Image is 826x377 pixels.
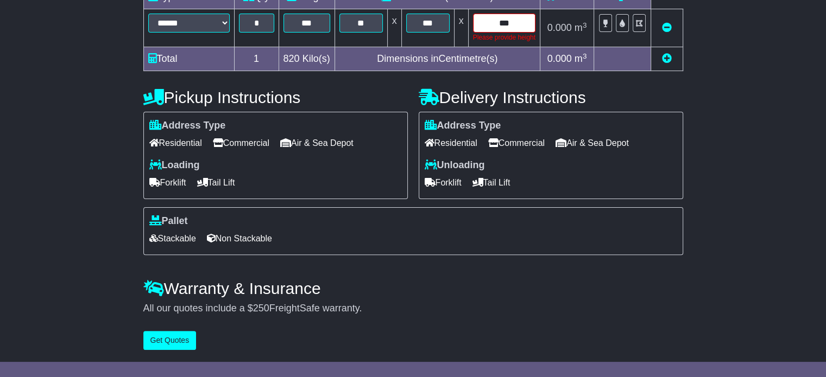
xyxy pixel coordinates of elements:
[547,22,572,33] span: 0.000
[197,174,235,191] span: Tail Lift
[488,135,545,151] span: Commercial
[149,215,188,227] label: Pallet
[280,135,354,151] span: Air & Sea Depot
[143,47,234,71] td: Total
[253,303,269,314] span: 250
[234,47,279,71] td: 1
[207,230,272,247] span: Non Stackable
[149,174,186,191] span: Forklift
[387,9,401,47] td: x
[454,9,468,47] td: x
[425,135,477,151] span: Residential
[583,52,587,60] sup: 3
[143,88,408,106] h4: Pickup Instructions
[283,53,300,64] span: 820
[662,22,672,33] a: Remove this item
[149,120,226,132] label: Address Type
[425,174,462,191] span: Forklift
[143,303,683,315] div: All our quotes include a $ FreightSafe warranty.
[583,21,587,29] sup: 3
[547,53,572,64] span: 0.000
[425,159,485,171] label: Unloading
[556,135,629,151] span: Air & Sea Depot
[472,174,510,191] span: Tail Lift
[425,120,501,132] label: Address Type
[213,135,269,151] span: Commercial
[662,53,672,64] a: Add new item
[419,88,683,106] h4: Delivery Instructions
[575,53,587,64] span: m
[279,47,335,71] td: Kilo(s)
[143,331,197,350] button: Get Quotes
[473,33,535,42] div: Please provide height
[143,279,683,297] h4: Warranty & Insurance
[335,47,540,71] td: Dimensions in Centimetre(s)
[149,159,200,171] label: Loading
[149,135,202,151] span: Residential
[149,230,196,247] span: Stackable
[575,22,587,33] span: m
